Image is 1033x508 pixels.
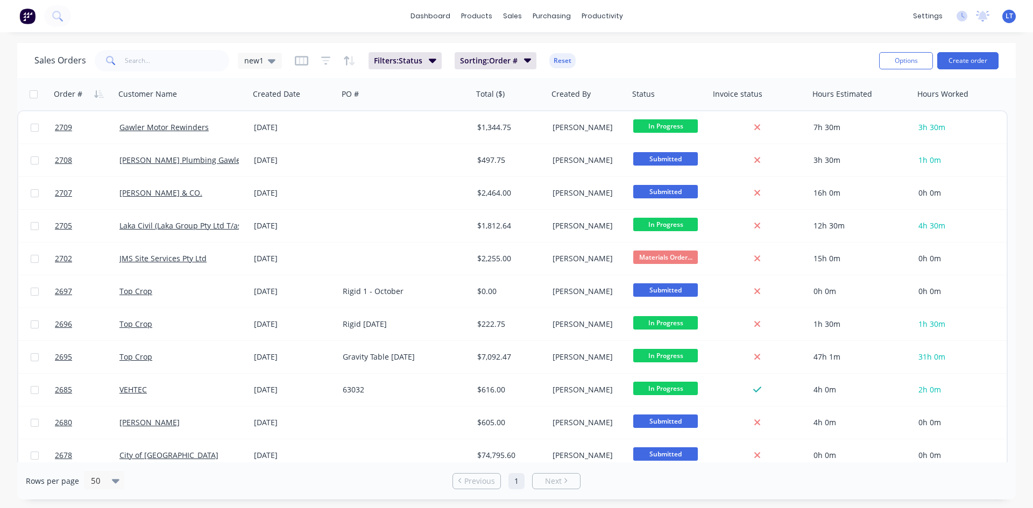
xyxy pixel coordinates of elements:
span: 0h 0m [918,417,941,427]
a: dashboard [405,8,456,24]
span: new1 [244,55,264,66]
div: 0h 0m [813,450,905,461]
div: $497.75 [477,155,541,166]
a: [PERSON_NAME] Plumbing Gawler [119,155,244,165]
span: 2685 [55,384,72,395]
a: Previous page [453,476,500,486]
span: Sorting: Order # [460,55,518,66]
a: 2702 [55,242,119,275]
div: Hours Worked [917,89,968,99]
a: 2696 [55,308,119,340]
div: $1,344.75 [477,122,541,133]
div: 12h 30m [813,220,905,231]
div: [DATE] [254,188,334,198]
a: 2697 [55,275,119,307]
img: Factory [19,8,36,24]
span: Submitted [633,152,698,166]
span: 0h 0m [918,253,941,263]
div: Gravity Table [DATE] [343,352,462,362]
div: [DATE] [254,122,334,133]
div: $2,255.00 [477,253,541,264]
span: In Progress [633,349,698,362]
span: Submitted [633,414,698,428]
span: 1h 0m [918,155,941,165]
span: Submitted [633,447,698,461]
span: 2695 [55,352,72,362]
div: $74,795.60 [477,450,541,461]
span: In Progress [633,382,698,395]
span: Rows per page [26,476,79,486]
a: [PERSON_NAME] & CO. [119,188,202,198]
span: 2702 [55,253,72,264]
div: purchasing [527,8,576,24]
div: [PERSON_NAME] [553,417,621,428]
a: Top Crop [119,352,152,362]
div: $605.00 [477,417,541,428]
button: Reset [549,53,576,68]
div: settings [908,8,948,24]
div: $222.75 [477,319,541,330]
div: [PERSON_NAME] [553,188,621,198]
div: Invoice status [713,89,762,99]
div: Hours Estimated [812,89,872,99]
button: Options [879,52,933,69]
a: 2707 [55,177,119,209]
div: 4h 0m [813,384,905,395]
div: [DATE] [254,450,334,461]
span: Filters: Status [374,55,422,66]
a: VEHTEC [119,384,147,395]
div: 63032 [343,384,462,395]
span: Submitted [633,283,698,297]
div: Rigid 1 - October [343,286,462,297]
div: 0h 0m [813,286,905,297]
div: $616.00 [477,384,541,395]
a: [PERSON_NAME] [119,417,180,427]
div: $0.00 [477,286,541,297]
span: 31h 0m [918,352,945,362]
div: [DATE] [254,155,334,166]
span: In Progress [633,119,698,133]
a: City of [GEOGRAPHIC_DATA] [119,450,218,460]
div: [PERSON_NAME] [553,450,621,461]
span: 2708 [55,155,72,166]
button: Sorting:Order # [455,52,537,69]
a: 2708 [55,144,119,176]
span: 0h 0m [918,286,941,296]
div: $7,092.47 [477,352,541,362]
a: 2705 [55,210,119,242]
a: Top Crop [119,319,152,329]
div: Customer Name [118,89,177,99]
span: 2709 [55,122,72,133]
div: PO # [342,89,359,99]
h1: Sales Orders [34,55,86,66]
div: [DATE] [254,220,334,231]
button: Create order [937,52,999,69]
div: [DATE] [254,352,334,362]
span: 2h 0m [918,384,941,395]
span: Submitted [633,185,698,198]
div: [PERSON_NAME] [553,319,621,330]
div: 47h 1m [813,352,905,362]
span: 2697 [55,286,72,297]
div: 4h 0m [813,417,905,428]
div: products [456,8,498,24]
div: Total ($) [476,89,505,99]
span: 2707 [55,188,72,198]
span: 0h 0m [918,450,941,460]
div: 7h 30m [813,122,905,133]
input: Search... [125,50,230,71]
a: Top Crop [119,286,152,296]
div: 1h 30m [813,319,905,330]
div: [PERSON_NAME] [553,352,621,362]
div: sales [498,8,527,24]
div: 16h 0m [813,188,905,198]
a: 2695 [55,341,119,373]
span: Previous [464,476,495,486]
span: 2696 [55,319,72,330]
div: 3h 30m [813,155,905,166]
span: In Progress [633,316,698,330]
span: 2705 [55,220,72,231]
button: Filters:Status [369,52,442,69]
a: Next page [533,476,580,486]
span: LT [1006,11,1013,21]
